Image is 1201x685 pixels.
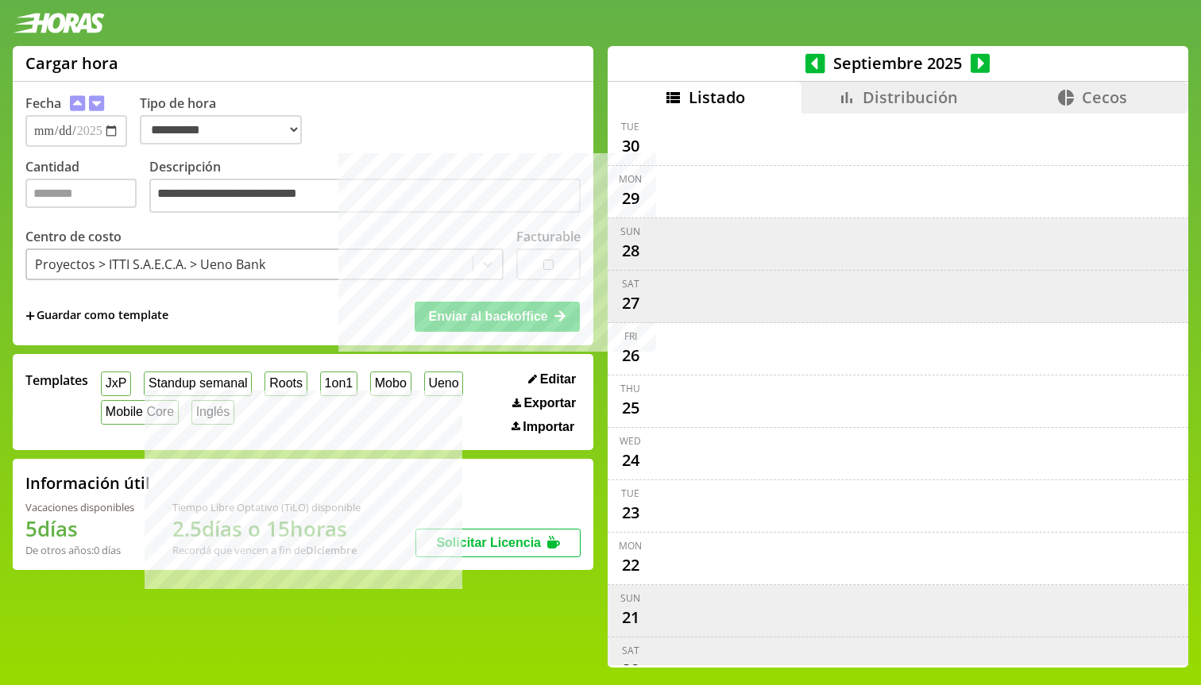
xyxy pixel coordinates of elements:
div: Mon [619,539,642,552]
div: 24 [618,448,643,473]
input: Cantidad [25,179,137,208]
div: scrollable content [608,114,1188,665]
div: 27 [618,291,643,316]
div: Fri [624,329,637,343]
div: Sun [620,591,640,605]
button: Solicitar Licencia [415,529,581,557]
div: 26 [618,343,643,368]
div: 21 [618,605,643,630]
button: Inglés [191,400,234,425]
div: De otros años: 0 días [25,543,134,557]
div: Mon [619,172,642,186]
div: Vacaciones disponibles [25,500,134,514]
button: JxP [101,371,131,396]
img: logotipo [13,13,105,33]
button: Editar [523,371,581,387]
button: Mobile Core [101,400,179,425]
span: Distribución [863,87,958,108]
span: Cecos [1082,87,1127,108]
div: Wed [620,434,641,448]
div: Tue [621,120,639,133]
div: Sat [622,644,639,657]
span: Editar [540,372,576,387]
span: Importar [523,420,574,434]
label: Tipo de hora [140,94,315,147]
span: Templates [25,371,88,389]
span: Septiembre 2025 [825,52,971,74]
div: Tue [621,487,639,500]
h2: Información útil [25,472,150,494]
div: 25 [618,395,643,421]
button: Exportar [508,395,581,411]
textarea: Descripción [149,179,581,213]
h1: Cargar hora [25,52,118,74]
label: Fecha [25,94,61,112]
h1: 2.5 días o 15 horas [172,514,361,543]
h1: 5 días [25,514,134,543]
span: + [25,307,35,325]
button: Mobo [370,371,411,396]
div: 28 [618,238,643,264]
div: Sat [622,277,639,291]
span: Exportar [523,396,576,410]
span: Solicitar Licencia [436,536,541,549]
select: Tipo de hora [140,115,302,144]
div: Thu [620,382,640,395]
button: Ueno [424,371,464,396]
button: Roots [265,371,307,396]
button: Enviar al backoffice [415,302,580,332]
b: Diciembre [306,543,357,557]
button: Standup semanal [144,371,252,396]
label: Descripción [149,158,581,217]
div: Sun [620,225,640,238]
div: 20 [618,657,643,683]
label: Centro de costo [25,228,122,245]
label: Facturable [516,228,581,245]
div: Recordá que vencen a fin de [172,543,361,557]
span: Listado [689,87,745,108]
div: 30 [618,133,643,159]
label: Cantidad [25,158,149,217]
div: 22 [618,552,643,578]
div: Tiempo Libre Optativo (TiLO) disponible [172,500,361,514]
div: 29 [618,186,643,211]
div: Proyectos > ITTI S.A.E.C.A. > Ueno Bank [35,256,265,273]
button: 1on1 [320,371,357,396]
span: +Guardar como template [25,307,168,325]
span: Enviar al backoffice [428,310,547,323]
div: 23 [618,500,643,525]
